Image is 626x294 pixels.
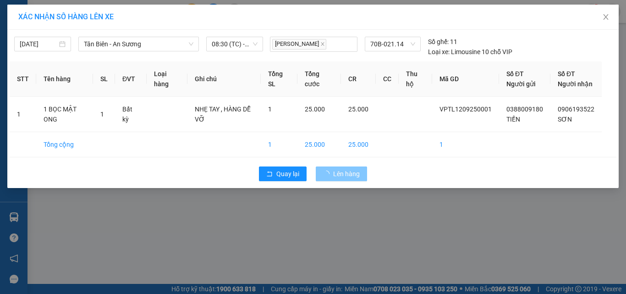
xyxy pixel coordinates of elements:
[297,61,341,97] th: Tổng cước
[333,169,360,179] span: Lên hàng
[506,105,543,113] span: 0388009180
[341,61,376,97] th: CR
[20,39,57,49] input: 12/09/2025
[72,41,112,46] span: Hotline: 19001152
[399,61,432,97] th: Thu hộ
[428,47,512,57] div: Limousine 10 chỗ VIP
[432,61,499,97] th: Mã GD
[432,132,499,157] td: 1
[187,61,261,97] th: Ghi chú
[115,97,147,132] td: Bất kỳ
[18,12,114,21] span: XÁC NHẬN SỐ HÀNG LÊN XE
[348,105,368,113] span: 25.000
[593,5,619,30] button: Close
[341,132,376,157] td: 25.000
[428,37,457,47] div: 11
[72,5,126,13] strong: ĐỒNG PHƯỚC
[320,42,325,46] span: close
[506,70,524,78] span: Số ĐT
[376,61,399,97] th: CC
[212,37,258,51] span: 08:30 (TC) - 70B-021.14
[10,97,36,132] td: 1
[276,169,299,179] span: Quay lại
[272,39,326,50] span: [PERSON_NAME]
[370,37,415,51] span: 70B-021.14
[195,105,251,123] span: NHẸ TAY , HÀNG DỄ VỠ
[188,41,194,47] span: down
[506,116,520,123] span: TIỀN
[428,37,449,47] span: Số ghế:
[46,58,95,65] span: VPTL1209250001
[558,116,572,123] span: SƠN
[558,80,593,88] span: Người nhận
[323,171,333,177] span: loading
[439,105,492,113] span: VPTL1209250001
[506,80,536,88] span: Người gửi
[266,171,273,178] span: rollback
[268,105,272,113] span: 1
[558,70,575,78] span: Số ĐT
[115,61,147,97] th: ĐVT
[36,61,93,97] th: Tên hàng
[25,50,112,57] span: -----------------------------------------
[72,15,123,26] span: Bến xe [GEOGRAPHIC_DATA]
[93,61,115,97] th: SL
[316,166,367,181] button: Lên hàng
[84,37,193,51] span: Tân Biên - An Sương
[261,61,297,97] th: Tổng SL
[428,47,450,57] span: Loại xe:
[297,132,341,157] td: 25.000
[36,132,93,157] td: Tổng cộng
[147,61,187,97] th: Loại hàng
[10,61,36,97] th: STT
[3,6,44,46] img: logo
[72,28,126,39] span: 01 Võ Văn Truyện, KP.1, Phường 2
[3,59,95,65] span: [PERSON_NAME]:
[259,166,307,181] button: rollbackQuay lại
[20,67,56,72] span: 07:32:07 [DATE]
[558,105,594,113] span: 0906193522
[3,67,56,72] span: In ngày:
[261,132,297,157] td: 1
[100,111,104,118] span: 1
[36,97,93,132] td: 1 BỌC MẬT ONG
[602,13,610,21] span: close
[305,105,325,113] span: 25.000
